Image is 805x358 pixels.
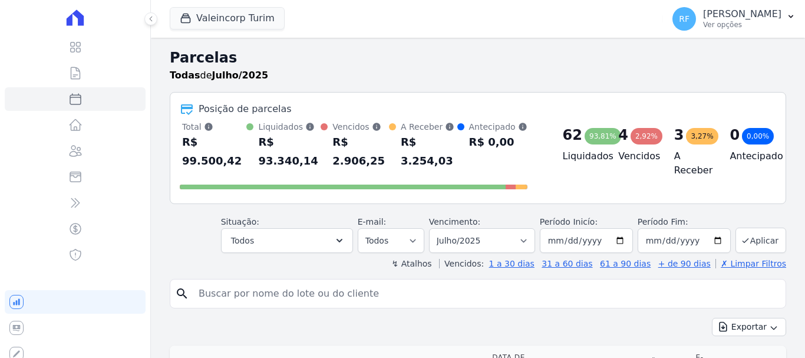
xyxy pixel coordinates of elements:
[631,128,662,144] div: 2,92%
[182,121,246,133] div: Total
[674,126,684,144] div: 3
[703,8,781,20] p: [PERSON_NAME]
[730,126,740,144] div: 0
[618,149,655,163] h4: Vencidos
[563,149,600,163] h4: Liquidados
[712,318,786,336] button: Exportar
[585,128,621,144] div: 93,81%
[332,133,389,170] div: R$ 2.906,25
[429,217,480,226] label: Vencimento:
[401,121,457,133] div: A Receber
[170,7,285,29] button: Valeincorp Turim
[170,68,268,83] p: de
[658,259,711,268] a: + de 90 dias
[563,126,582,144] div: 62
[221,228,353,253] button: Todos
[212,70,269,81] strong: Julho/2025
[663,2,805,35] button: RF [PERSON_NAME] Ver opções
[489,259,535,268] a: 1 a 30 dias
[540,217,598,226] label: Período Inicío:
[735,228,786,253] button: Aplicar
[258,121,321,133] div: Liquidados
[600,259,651,268] a: 61 a 90 dias
[715,259,786,268] a: ✗ Limpar Filtros
[358,217,387,226] label: E-mail:
[401,133,457,170] div: R$ 3.254,03
[679,15,689,23] span: RF
[192,282,781,306] input: Buscar por nome do lote ou do cliente
[175,287,189,301] i: search
[258,133,321,170] div: R$ 93.340,14
[199,102,292,116] div: Posição de parcelas
[170,47,786,68] h2: Parcelas
[332,121,389,133] div: Vencidos
[469,133,527,152] div: R$ 0,00
[618,126,628,144] div: 4
[674,149,711,178] h4: A Receber
[439,259,484,268] label: Vencidos:
[638,216,731,228] label: Período Fim:
[231,234,254,248] span: Todos
[542,259,592,268] a: 31 a 60 dias
[221,217,259,226] label: Situação:
[469,121,527,133] div: Antecipado
[703,20,781,29] p: Ver opções
[686,128,718,144] div: 3,27%
[170,70,200,81] strong: Todas
[182,133,246,170] div: R$ 99.500,42
[742,128,774,144] div: 0,00%
[391,259,431,268] label: ↯ Atalhos
[730,149,767,163] h4: Antecipado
